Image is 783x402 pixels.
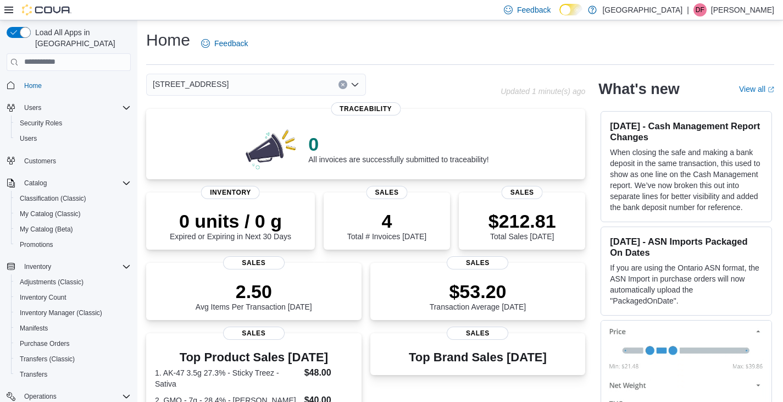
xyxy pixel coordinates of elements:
[223,256,285,269] span: Sales
[2,259,135,274] button: Inventory
[610,236,763,258] h3: [DATE] - ASN Imports Packaged On Dates
[20,177,51,190] button: Catalog
[15,306,107,320] a: Inventory Manager (Classic)
[11,336,135,351] button: Purchase Orders
[11,274,135,290] button: Adjustments (Classic)
[155,351,353,364] h3: Top Product Sales [DATE]
[687,3,689,16] p: |
[2,78,135,93] button: Home
[20,260,55,273] button: Inventory
[20,101,131,114] span: Users
[15,306,131,320] span: Inventory Manager (Classic)
[338,80,347,89] button: Clear input
[15,207,131,221] span: My Catalog (Classic)
[15,368,131,381] span: Transfers
[20,134,37,143] span: Users
[11,367,135,382] button: Transfers
[409,351,547,364] h3: Top Brand Sales [DATE]
[331,102,401,115] span: Traceability
[15,132,41,145] a: Users
[201,186,260,199] span: Inventory
[711,3,774,16] p: [PERSON_NAME]
[15,353,79,366] a: Transfers (Classic)
[559,15,560,16] span: Dark Mode
[488,210,556,232] p: $212.81
[15,322,131,335] span: Manifests
[20,324,48,333] span: Manifests
[15,291,131,304] span: Inventory Count
[559,4,582,15] input: Dark Mode
[502,186,543,199] span: Sales
[24,157,56,166] span: Customers
[430,280,526,311] div: Transaction Average [DATE]
[366,186,408,199] span: Sales
[15,368,52,381] a: Transfers
[739,85,774,93] a: View allExternal link
[447,327,508,340] span: Sales
[430,280,526,302] p: $53.20
[308,133,488,164] div: All invoices are successfully submitted to traceability!
[20,240,53,249] span: Promotions
[24,392,57,401] span: Operations
[15,207,85,221] a: My Catalog (Classic)
[11,321,135,336] button: Manifests
[11,222,135,237] button: My Catalog (Beta)
[15,337,74,350] a: Purchase Orders
[517,4,551,15] span: Feedback
[11,290,135,305] button: Inventory Count
[15,337,131,350] span: Purchase Orders
[20,119,62,128] span: Security Roles
[15,132,131,145] span: Users
[24,262,51,271] span: Inventory
[20,79,46,92] a: Home
[11,131,135,146] button: Users
[610,147,763,213] p: When closing the safe and making a bank deposit in the same transaction, this used to show as one...
[488,210,556,241] div: Total Sales [DATE]
[20,278,84,287] span: Adjustments (Classic)
[15,291,71,304] a: Inventory Count
[602,3,682,16] p: [GEOGRAPHIC_DATA]
[2,153,135,169] button: Customers
[11,351,135,367] button: Transfers (Classic)
[20,225,73,234] span: My Catalog (Beta)
[15,117,131,130] span: Security Roles
[347,210,426,241] div: Total # Invoices [DATE]
[20,355,75,364] span: Transfers (Classic)
[20,177,131,190] span: Catalog
[598,80,679,98] h2: What's new
[214,38,248,49] span: Feedback
[304,366,353,379] dd: $48.00
[24,103,41,112] span: Users
[15,276,88,289] a: Adjustments (Classic)
[197,32,252,54] a: Feedback
[15,192,91,205] a: Classification (Classic)
[768,86,774,93] svg: External link
[24,81,42,90] span: Home
[447,256,508,269] span: Sales
[22,4,71,15] img: Cova
[155,367,300,389] dt: 1. AK-47 3.5g 27.3% - Sticky Treez - Sativa
[2,100,135,115] button: Users
[15,238,131,251] span: Promotions
[15,117,66,130] a: Security Roles
[223,327,285,340] span: Sales
[196,280,312,302] p: 2.50
[20,101,46,114] button: Users
[11,237,135,252] button: Promotions
[693,3,707,16] div: David Fowler
[11,191,135,206] button: Classification (Classic)
[20,154,131,168] span: Customers
[610,262,763,306] p: If you are using the Ontario ASN format, the ASN Import in purchase orders will now automatically...
[501,87,585,96] p: Updated 1 minute(s) ago
[170,210,291,232] p: 0 units / 0 g
[146,29,190,51] h1: Home
[11,206,135,222] button: My Catalog (Classic)
[20,293,66,302] span: Inventory Count
[243,126,300,170] img: 0
[20,155,60,168] a: Customers
[11,305,135,321] button: Inventory Manager (Classic)
[610,120,763,142] h3: [DATE] - Cash Management Report Changes
[351,80,359,89] button: Open list of options
[20,210,81,218] span: My Catalog (Classic)
[15,238,58,251] a: Promotions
